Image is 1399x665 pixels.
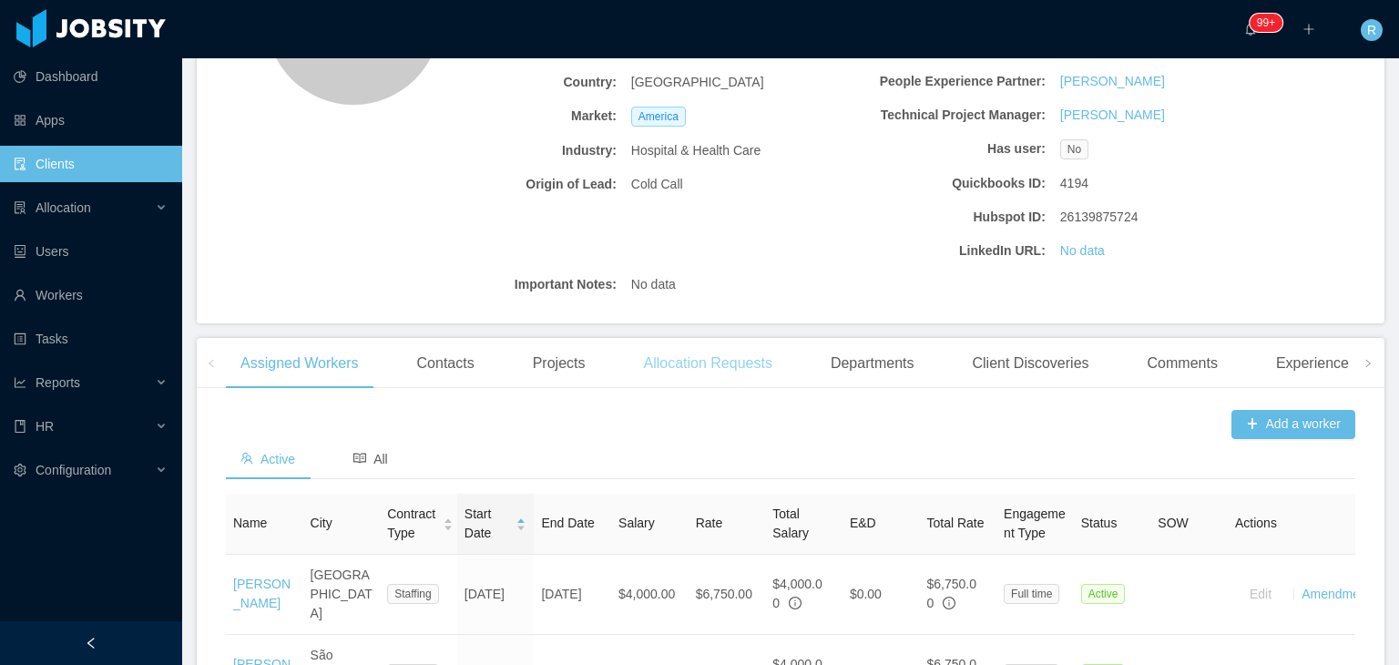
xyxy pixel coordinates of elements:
[957,338,1103,389] div: Client Discoveries
[36,375,80,390] span: Reports
[789,597,802,609] span: info-circle
[457,555,535,635] td: [DATE]
[516,517,526,522] i: icon: caret-up
[353,452,388,466] span: All
[845,106,1046,125] b: Technical Project Manager:
[1367,19,1376,41] span: R
[14,376,26,389] i: icon: line-chart
[416,107,617,126] b: Market:
[14,146,168,182] a: icon: auditClients
[618,516,655,530] span: Salary
[1302,587,1376,601] a: Amendments
[1004,584,1059,604] span: Full time
[845,241,1046,261] b: LinkedIn URL:
[14,420,26,433] i: icon: book
[465,505,509,543] span: Start Date
[1235,516,1277,530] span: Actions
[850,587,882,601] span: $0.00
[518,338,600,389] div: Projects
[36,200,91,215] span: Allocation
[387,584,438,604] span: Staffing
[1060,174,1088,193] span: 4194
[1060,139,1088,159] span: No
[1231,410,1355,439] button: icon: plusAdd a worker
[240,452,253,465] i: icon: team
[1081,584,1126,604] span: Active
[696,516,723,530] span: Rate
[14,102,168,138] a: icon: appstoreApps
[444,523,454,528] i: icon: caret-down
[1363,359,1373,368] i: icon: right
[1004,506,1066,540] span: Engagement Type
[943,597,955,609] span: info-circle
[631,175,683,194] span: Cold Call
[36,463,111,477] span: Configuration
[1060,241,1105,261] a: No data
[416,141,617,160] b: Industry:
[516,516,526,528] div: Sort
[311,516,332,530] span: City
[541,516,594,530] span: End Date
[534,555,611,635] td: [DATE]
[772,506,809,540] span: Total Salary
[845,174,1046,193] b: Quickbooks ID:
[353,452,366,465] i: icon: read
[1060,106,1165,125] a: [PERSON_NAME]
[14,464,26,476] i: icon: setting
[1244,23,1257,36] i: icon: bell
[1261,338,1363,389] div: Experience
[207,359,216,368] i: icon: left
[1250,14,1282,32] sup: 240
[631,275,676,294] span: No data
[631,107,686,127] span: America
[772,577,822,610] span: $4,000.00
[845,139,1046,159] b: Has user:
[1060,208,1139,227] span: 26139875724
[403,338,489,389] div: Contacts
[14,201,26,214] i: icon: solution
[850,516,876,530] span: E&D
[926,516,984,530] span: Total Rate
[233,577,291,610] a: [PERSON_NAME]
[1158,516,1188,530] span: SOW
[1060,72,1165,91] a: [PERSON_NAME]
[611,555,689,635] td: $4,000.00
[1302,23,1315,36] i: icon: plus
[816,338,929,389] div: Departments
[631,141,761,160] span: Hospital & Health Care
[14,58,168,95] a: icon: pie-chartDashboard
[226,338,373,389] div: Assigned Workers
[416,175,617,194] b: Origin of Lead:
[444,517,454,522] i: icon: caret-up
[845,208,1046,227] b: Hubspot ID:
[416,275,617,294] b: Important Notes:
[926,577,976,610] span: $6,750.00
[443,516,454,528] div: Sort
[628,338,786,389] div: Allocation Requests
[1133,338,1232,389] div: Comments
[689,555,766,635] td: $6,750.00
[387,505,435,543] span: Contract Type
[36,419,54,434] span: HR
[14,233,168,270] a: icon: robotUsers
[516,523,526,528] i: icon: caret-down
[233,516,267,530] span: Name
[1235,579,1286,609] button: Edit
[631,73,764,92] span: [GEOGRAPHIC_DATA]
[14,277,168,313] a: icon: userWorkers
[845,72,1046,91] b: People Experience Partner:
[14,321,168,357] a: icon: profileTasks
[240,452,295,466] span: Active
[303,555,381,635] td: [GEOGRAPHIC_DATA]
[1081,516,1118,530] span: Status
[416,73,617,92] b: Country:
